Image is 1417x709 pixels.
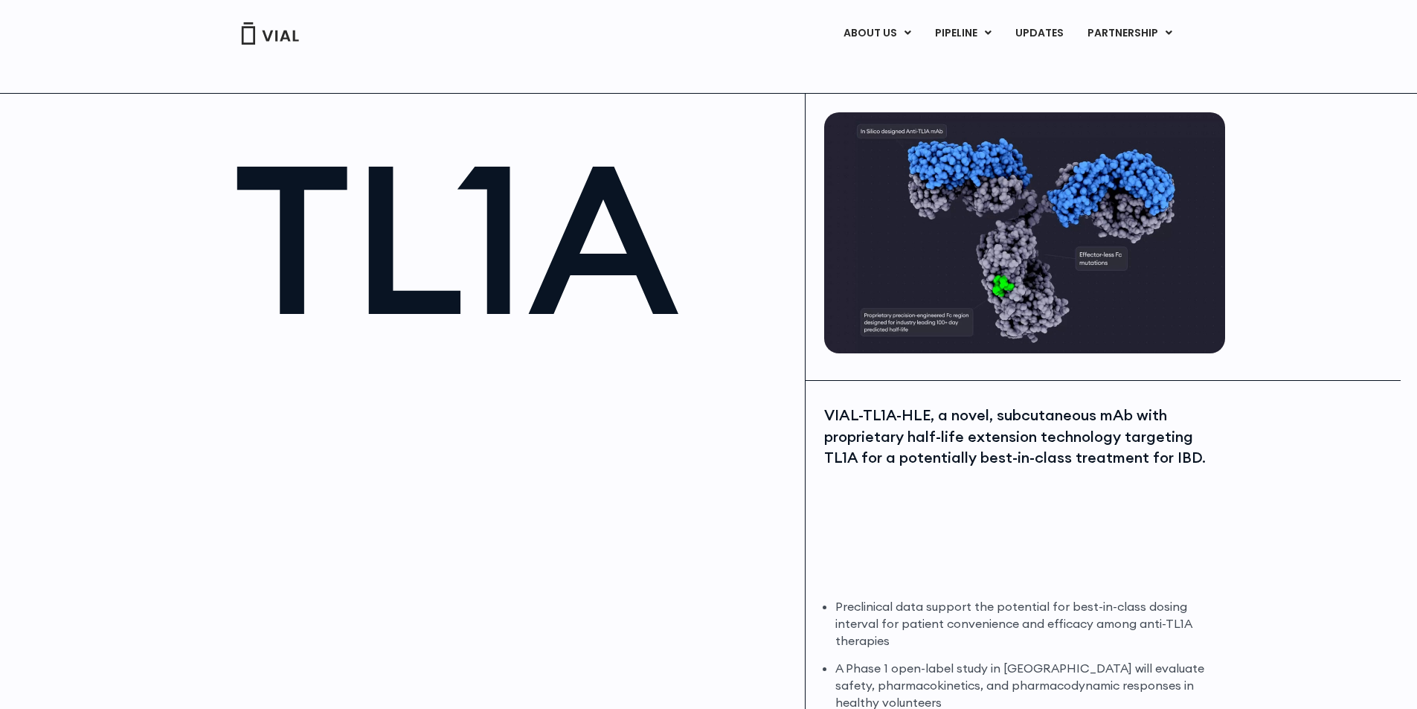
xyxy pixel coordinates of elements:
[1003,21,1075,46] a: UPDATES
[1076,21,1184,46] a: PARTNERSHIPMenu Toggle
[240,22,300,45] img: Vial Logo
[832,21,922,46] a: ABOUT USMenu Toggle
[923,21,1003,46] a: PIPELINEMenu Toggle
[824,112,1225,353] img: TL1A antibody diagram.
[835,598,1221,649] li: Preclinical data support the potential for best-in-class dosing interval for patient convenience ...
[824,405,1221,469] div: VIAL-TL1A-HLE, a novel, subcutaneous mAb with proprietary half-life extension technology targetin...
[234,135,791,342] h1: TL1A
